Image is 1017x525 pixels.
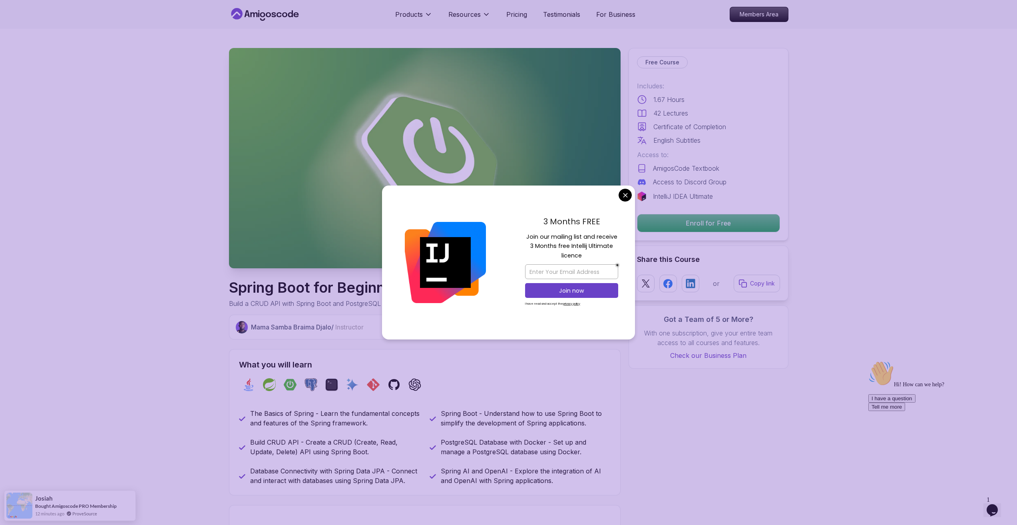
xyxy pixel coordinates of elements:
[596,10,635,19] a: For Business
[325,378,338,391] img: terminal logo
[983,493,1009,517] iframe: chat widget
[653,164,719,173] p: AmigosCode Textbook
[3,45,40,54] button: Tell me more
[72,510,97,517] a: ProveSource
[441,466,611,485] p: Spring AI and OpenAI - Explore the integration of AI and OpenAI with Spring applications.
[236,321,248,333] img: Nelson Djalo
[395,10,432,26] button: Products
[653,122,726,132] p: Certificate of Completion
[250,409,420,428] p: The Basics of Spring - Learn the fundamental concepts and features of the Spring framework.
[35,503,51,509] span: Bought
[239,359,611,370] h2: What you will learn
[52,503,117,509] a: Amigoscode PRO Membership
[6,493,32,519] img: provesource social proof notification image
[250,437,420,457] p: Build CRUD API - Create a CRUD (Create, Read, Update, Delete) API using Spring Boot.
[335,323,364,331] span: Instructor
[35,510,64,517] span: 12 minutes ago
[865,357,1009,489] iframe: chat widget
[242,378,255,391] img: java logo
[653,177,726,187] p: Access to Discord Group
[645,58,679,66] p: Free Course
[250,466,420,485] p: Database Connectivity with Spring Data JPA - Connect and interact with databases using Spring Dat...
[448,10,490,26] button: Resources
[506,10,527,19] a: Pricing
[713,279,720,288] p: or
[637,150,780,160] p: Access to:
[395,10,423,19] p: Products
[3,24,79,30] span: Hi! How can we help?
[637,81,780,91] p: Includes:
[448,10,481,19] p: Resources
[408,378,421,391] img: chatgpt logo
[637,351,780,360] a: Check our Business Plan
[637,328,780,347] p: With one subscription, give your entire team access to all courses and features.
[305,378,317,391] img: postgres logo
[284,378,297,391] img: spring-boot logo
[653,192,713,201] p: IntelliJ IDEA Ultimate
[3,37,50,45] button: I have a question
[388,378,400,391] img: github logo
[229,48,621,268] img: spring-boot-for-beginners_thumbnail
[346,378,359,391] img: ai logo
[543,10,580,19] a: Testimonials
[35,495,53,502] span: josiah
[637,214,780,232] button: Enroll for Free
[730,7,788,22] a: Members Area
[734,275,780,292] button: Copy link
[637,192,647,201] img: jetbrains logo
[229,299,517,308] p: Build a CRUD API with Spring Boot and PostgreSQL database using Spring Data JPA and Spring AI
[730,7,788,22] p: Members Area
[367,378,380,391] img: git logo
[263,378,276,391] img: spring logo
[3,3,29,29] img: :wave:
[750,279,775,287] p: Copy link
[653,108,688,118] p: 42 Lectures
[653,95,685,104] p: 1.67 Hours
[251,322,364,332] p: Mama Samba Braima Djalo /
[637,314,780,325] h3: Got a Team of 5 or More?
[637,214,780,232] p: Enroll for Free
[441,409,611,428] p: Spring Boot - Understand how to use Spring Boot to simplify the development of Spring applications.
[653,136,701,145] p: English Subtitles
[441,437,611,457] p: PostgreSQL Database with Docker - Set up and manage a PostgreSQL database using Docker.
[3,3,147,54] div: 👋Hi! How can we help?I have a questionTell me more
[229,279,517,295] h1: Spring Boot for Beginners
[637,254,780,265] h2: Share this Course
